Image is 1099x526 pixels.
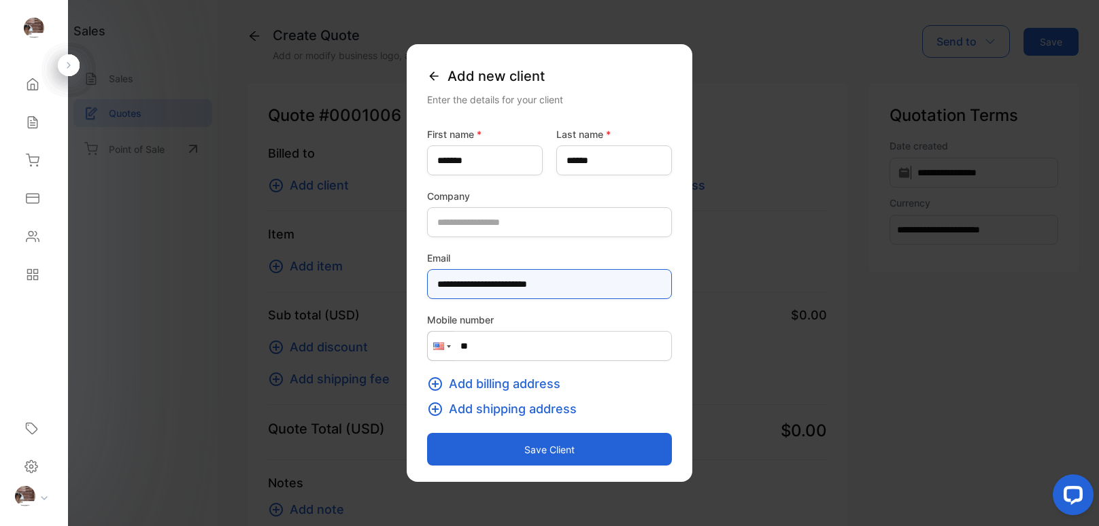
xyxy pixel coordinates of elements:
[427,433,672,466] button: Save client
[449,400,577,418] span: Add shipping address
[24,18,44,38] img: logo
[447,66,545,86] span: Add new client
[427,251,672,265] label: Email
[556,127,672,141] label: Last name
[427,189,672,203] label: Company
[427,400,585,418] button: Add shipping address
[1042,469,1099,526] iframe: LiveChat chat widget
[427,127,543,141] label: First name
[428,332,454,360] div: United States: + 1
[449,374,560,393] span: Add billing address
[15,486,35,506] img: profile
[427,374,569,393] button: Add billing address
[427,313,672,327] label: Mobile number
[427,92,672,107] div: Enter the details for your client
